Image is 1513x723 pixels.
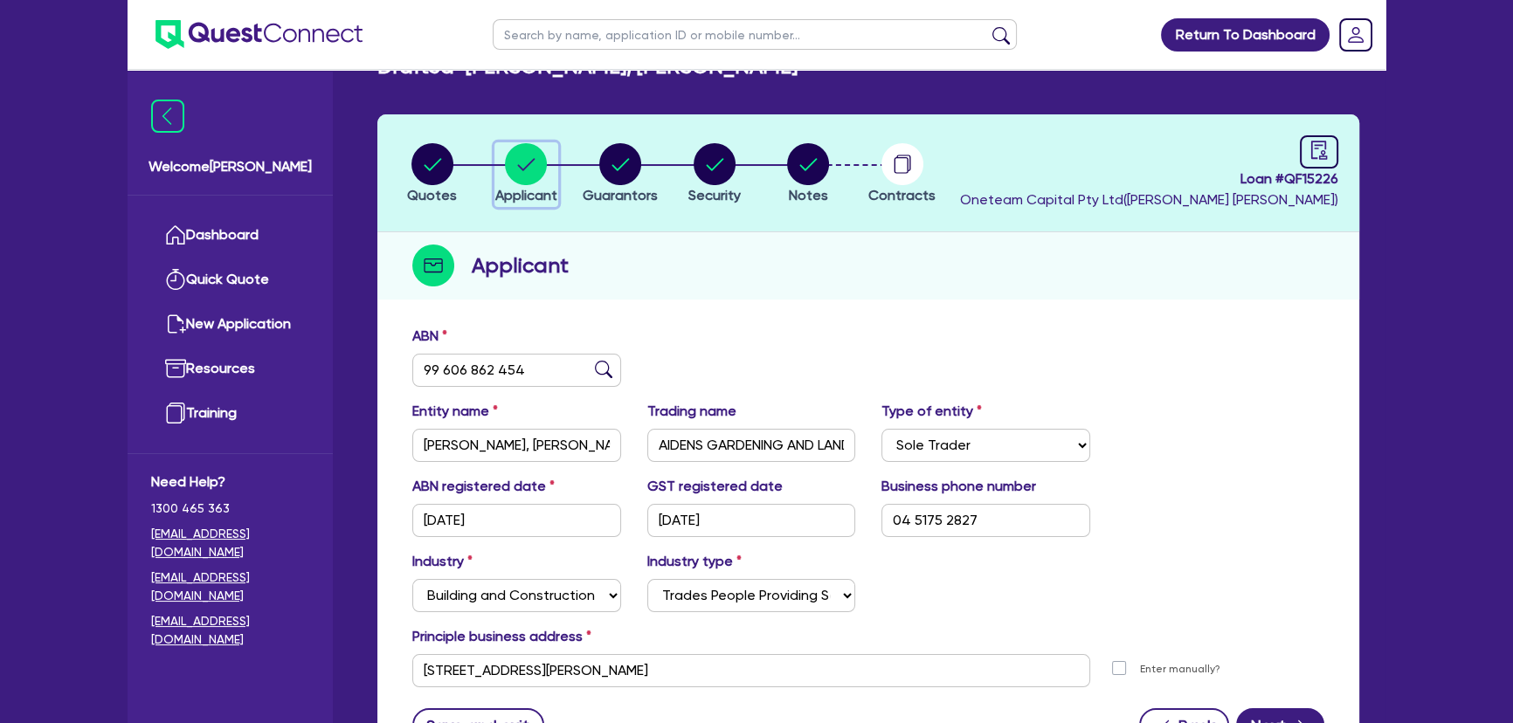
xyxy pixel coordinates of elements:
[151,347,309,391] a: Resources
[881,401,982,422] label: Type of entity
[960,169,1338,189] span: Loan # QF15226
[1161,18,1330,52] a: Return To Dashboard
[151,213,309,258] a: Dashboard
[647,551,742,572] label: Industry type
[494,142,558,207] button: Applicant
[165,358,186,379] img: resources
[412,504,621,537] input: DD / MM / YYYY
[688,187,741,203] span: Security
[149,156,312,177] span: Welcome [PERSON_NAME]
[1309,141,1329,160] span: audit
[151,391,309,436] a: Training
[595,361,612,378] img: abn-lookup icon
[412,626,591,647] label: Principle business address
[412,244,454,286] img: step-icon
[151,525,309,561] a: [EMAIL_ADDRESS][DOMAIN_NAME]
[1333,12,1378,58] a: Dropdown toggle
[472,250,569,281] h2: Applicant
[165,403,186,423] img: training
[151,258,309,302] a: Quick Quote
[881,476,1036,497] label: Business phone number
[151,302,309,347] a: New Application
[583,187,658,203] span: Guarantors
[687,142,742,207] button: Security
[867,142,936,207] button: Contracts
[151,472,309,492] span: Need Help?
[406,142,458,207] button: Quotes
[151,568,309,605] a: [EMAIL_ADDRESS][DOMAIN_NAME]
[868,187,936,203] span: Contracts
[155,20,363,49] img: quest-connect-logo-blue
[789,187,828,203] span: Notes
[1140,661,1220,678] label: Enter manually?
[412,326,447,347] label: ABN
[1300,135,1338,169] a: audit
[407,187,457,203] span: Quotes
[647,401,736,422] label: Trading name
[493,19,1017,50] input: Search by name, application ID or mobile number...
[151,100,184,133] img: icon-menu-close
[647,504,856,537] input: DD / MM / YYYY
[165,269,186,290] img: quick-quote
[412,401,498,422] label: Entity name
[412,476,555,497] label: ABN registered date
[786,142,830,207] button: Notes
[582,142,659,207] button: Guarantors
[165,313,186,334] img: new-application
[151,612,309,649] a: [EMAIL_ADDRESS][DOMAIN_NAME]
[960,191,1338,208] span: Oneteam Capital Pty Ltd ( [PERSON_NAME] [PERSON_NAME] )
[495,187,557,203] span: Applicant
[412,551,473,572] label: Industry
[151,499,309,518] span: 1300 465 363
[647,476,783,497] label: GST registered date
